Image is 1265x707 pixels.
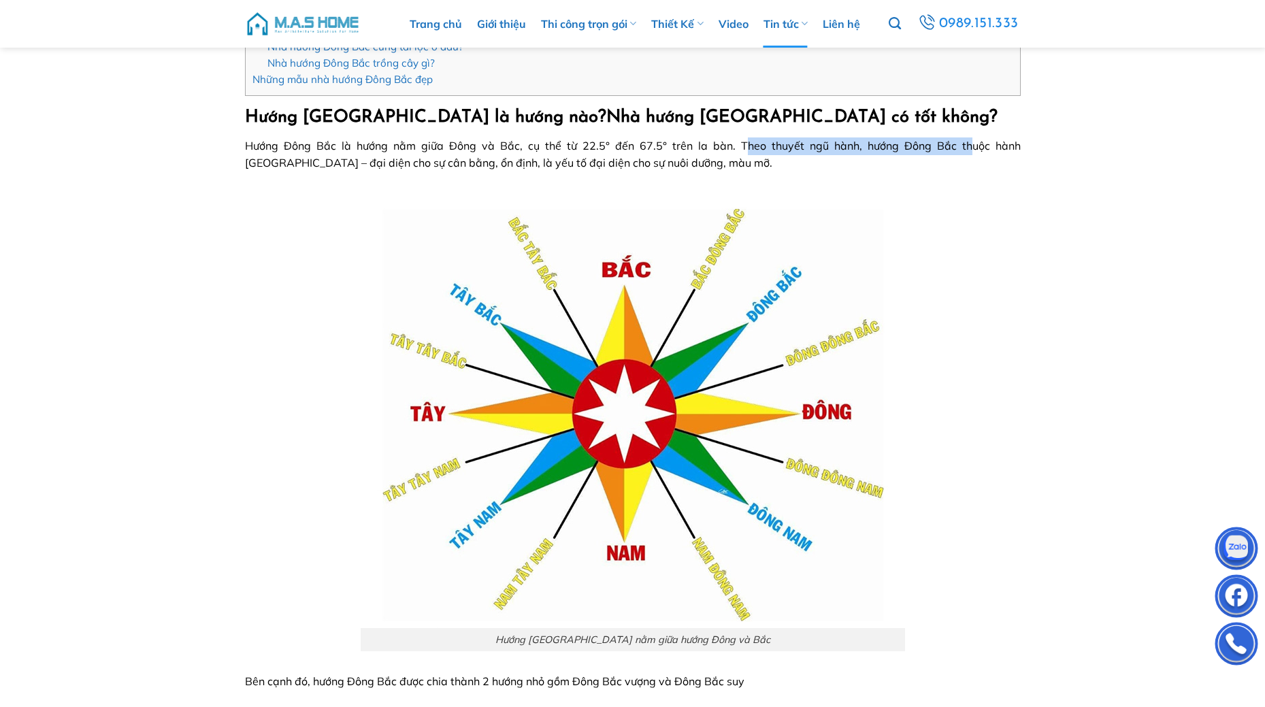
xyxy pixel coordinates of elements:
[245,3,361,44] img: M.A.S HOME – Tổng Thầu Thiết Kế Và Xây Nhà Trọn Gói
[1216,530,1257,571] img: Zalo
[267,56,435,69] a: Nhà hướng Đông Bắc trồng cây gì?
[267,40,463,53] a: Nhà hướng Đông Bắc cung tài lộc ở đâu?
[361,186,905,628] img: Nhà hướng Đông Bắc và những điều cần biết 1
[889,10,901,38] a: Tìm kiếm
[1216,625,1257,666] img: Phone
[1216,578,1257,619] img: Facebook
[252,73,433,86] a: Những mẫu nhà hướng Đông Bắc đẹp
[606,109,998,126] strong: Nhà hướng [GEOGRAPHIC_DATA] có tốt không?
[916,12,1020,36] a: 0989.151.333
[245,139,1021,170] span: Hướng Đông Bắc là hướng nằm giữa Đông và Bắc, cụ thể từ 22.5° đến 67.5° trên la bàn. Theo thuyết ...
[939,12,1019,35] span: 0989.151.333
[361,628,905,652] figcaption: Hướng [GEOGRAPHIC_DATA] nằm giữa hướng Đông và Bắc
[245,674,744,688] span: Bên cạnh đó, hướng Đông Bắc được chia thành 2 hướng nhỏ gồm Đông Bắc vượng và Đông Bắc suy
[245,109,606,126] strong: Hướng [GEOGRAPHIC_DATA] là hướng nào?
